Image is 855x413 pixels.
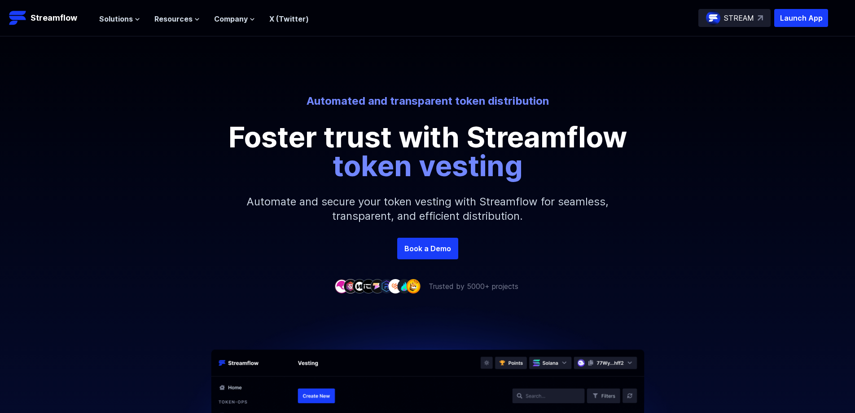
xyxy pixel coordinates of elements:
img: company-2 [343,279,358,293]
span: Company [214,13,248,24]
button: Launch App [774,9,828,27]
p: STREAM [724,13,754,23]
img: company-8 [397,279,412,293]
a: Book a Demo [397,238,458,259]
img: company-6 [379,279,394,293]
img: streamflow-logo-circle.png [706,11,720,25]
img: company-9 [406,279,421,293]
button: Company [214,13,255,24]
a: Streamflow [9,9,90,27]
img: company-4 [361,279,376,293]
img: company-1 [334,279,349,293]
p: Automated and transparent token distribution [179,94,676,108]
p: Automate and secure your token vesting with Streamflow for seamless, transparent, and efficient d... [235,180,621,238]
img: Streamflow Logo [9,9,27,27]
span: Solutions [99,13,133,24]
button: Solutions [99,13,140,24]
img: company-5 [370,279,385,293]
p: Trusted by 5000+ projects [429,281,518,292]
span: Resources [154,13,193,24]
a: X (Twitter) [269,14,309,23]
img: company-3 [352,279,367,293]
img: top-right-arrow.svg [758,15,763,21]
img: company-7 [388,279,403,293]
span: token vesting [333,148,523,183]
button: Resources [154,13,200,24]
p: Foster trust with Streamflow [226,123,630,180]
p: Streamflow [31,12,77,24]
a: STREAM [698,9,771,27]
